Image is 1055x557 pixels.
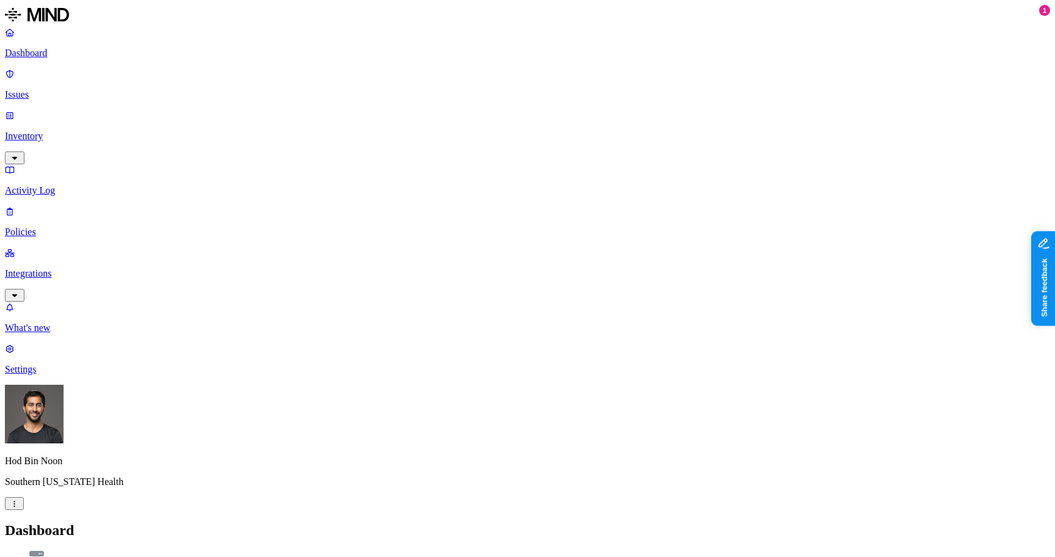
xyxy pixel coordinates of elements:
img: MIND [5,5,69,24]
a: What's new [5,302,1050,333]
a: Integrations [5,247,1050,300]
a: Settings [5,343,1050,375]
p: Policies [5,227,1050,238]
a: Policies [5,206,1050,238]
img: Hod Bin Noon [5,385,64,443]
p: Southern [US_STATE] Health [5,476,1050,487]
p: Dashboard [5,48,1050,59]
p: Issues [5,89,1050,100]
a: Dashboard [5,27,1050,59]
p: Integrations [5,268,1050,279]
p: Activity Log [5,185,1050,196]
a: Activity Log [5,164,1050,196]
p: Inventory [5,131,1050,142]
p: What's new [5,322,1050,333]
p: Settings [5,364,1050,375]
h2: Dashboard [5,522,1050,539]
div: 1 [1039,5,1050,16]
a: Issues [5,68,1050,100]
a: MIND [5,5,1050,27]
a: Inventory [5,110,1050,162]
